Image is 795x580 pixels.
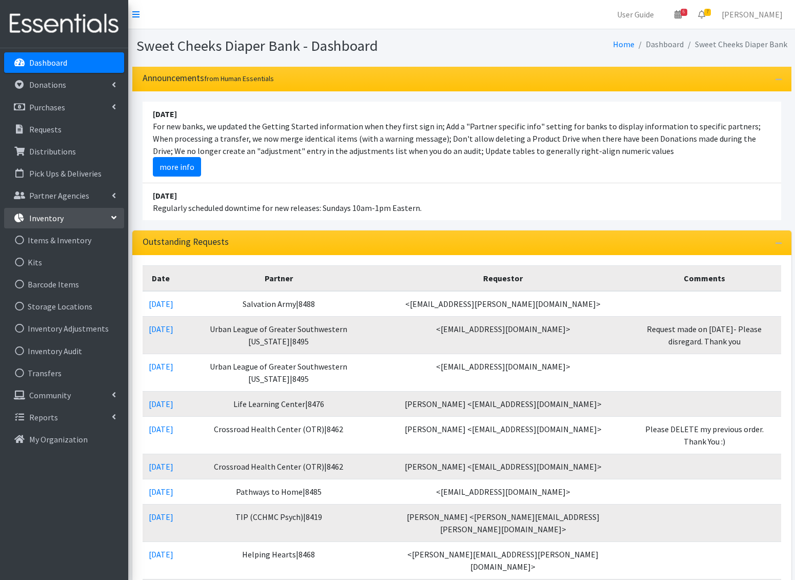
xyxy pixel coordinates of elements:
[149,512,173,522] a: [DATE]
[149,299,173,309] a: [DATE]
[628,416,781,454] td: Please DELETE my previous order. Thank You :)
[153,109,177,119] strong: [DATE]
[149,424,173,434] a: [DATE]
[180,354,379,391] td: Urban League of Greater Southwestern [US_STATE]|8495
[4,252,124,273] a: Kits
[378,265,628,291] th: Requestor
[628,316,781,354] td: Request made on [DATE]- Please disregard. Thank you
[378,504,628,542] td: [PERSON_NAME] <[PERSON_NAME][EMAIL_ADDRESS][PERSON_NAME][DOMAIN_NAME]>
[180,542,379,579] td: Helping Hearts|8468
[29,57,67,68] p: Dashboard
[4,363,124,383] a: Transfers
[29,390,71,400] p: Community
[4,52,124,73] a: Dashboard
[143,183,781,220] li: Regularly scheduled downtime for new releases: Sundays 10am-1pm Eastern.
[634,37,684,52] li: Dashboard
[684,37,787,52] li: Sweet Cheeks Diaper Bank
[153,190,177,201] strong: [DATE]
[4,163,124,184] a: Pick Ups & Deliveries
[180,504,379,542] td: TIP (CCHMC Psych)|8419
[149,461,173,472] a: [DATE]
[149,324,173,334] a: [DATE]
[29,80,66,90] p: Donations
[136,37,458,55] h1: Sweet Cheeks Diaper Bank - Dashboard
[4,296,124,317] a: Storage Locations
[180,454,379,479] td: Crossroad Health Center (OTR)|8462
[613,39,634,49] a: Home
[681,9,687,16] span: 6
[29,146,76,157] p: Distributions
[29,102,65,112] p: Purchases
[143,237,229,247] h3: Outstanding Requests
[609,4,662,25] a: User Guide
[180,291,379,317] td: Salvation Army|8488
[29,412,58,422] p: Reports
[180,391,379,416] td: Life Learning Center|8476
[4,429,124,450] a: My Organization
[378,542,628,579] td: <[PERSON_NAME][EMAIL_ADDRESS][PERSON_NAME][DOMAIN_NAME]>
[143,102,781,183] li: For new banks, we updated the Getting Started information when they first sign in; Add a "Partner...
[4,141,124,162] a: Distributions
[378,391,628,416] td: [PERSON_NAME] <[EMAIL_ADDRESS][DOMAIN_NAME]>
[378,354,628,391] td: <[EMAIL_ADDRESS][DOMAIN_NAME]>
[4,7,124,41] img: HumanEssentials
[143,265,180,291] th: Date
[4,97,124,118] a: Purchases
[4,385,124,405] a: Community
[4,407,124,428] a: Reports
[29,124,62,134] p: Requests
[180,316,379,354] td: Urban League of Greater Southwestern [US_STATE]|8495
[713,4,791,25] a: [PERSON_NAME]
[378,454,628,479] td: [PERSON_NAME] <[EMAIL_ADDRESS][DOMAIN_NAME]>
[149,487,173,497] a: [DATE]
[628,265,781,291] th: Comments
[180,416,379,454] td: Crossroad Health Center (OTR)|8462
[704,9,711,16] span: 7
[4,274,124,295] a: Barcode Items
[180,265,379,291] th: Partner
[378,316,628,354] td: <[EMAIL_ADDRESS][DOMAIN_NAME]>
[204,74,274,83] small: from Human Essentials
[4,208,124,228] a: Inventory
[378,479,628,504] td: <[EMAIL_ADDRESS][DOMAIN_NAME]>
[666,4,690,25] a: 6
[149,549,173,559] a: [DATE]
[378,416,628,454] td: [PERSON_NAME] <[EMAIL_ADDRESS][DOMAIN_NAME]>
[149,361,173,372] a: [DATE]
[143,73,274,84] h3: Announcements
[4,74,124,95] a: Donations
[4,185,124,206] a: Partner Agencies
[690,4,713,25] a: 7
[378,291,628,317] td: <[EMAIL_ADDRESS][PERSON_NAME][DOMAIN_NAME]>
[29,190,89,201] p: Partner Agencies
[29,213,64,223] p: Inventory
[4,341,124,361] a: Inventory Audit
[4,318,124,339] a: Inventory Adjustments
[149,399,173,409] a: [DATE]
[29,168,102,179] p: Pick Ups & Deliveries
[180,479,379,504] td: Pathways to Home|8485
[4,230,124,250] a: Items & Inventory
[29,434,88,444] p: My Organization
[153,157,201,177] a: more info
[4,119,124,140] a: Requests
